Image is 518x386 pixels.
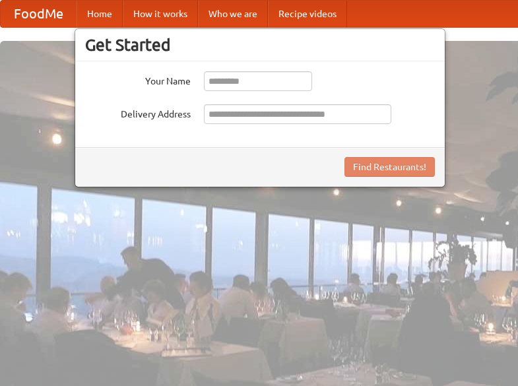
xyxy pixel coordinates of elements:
[85,104,191,121] label: Delivery Address
[85,71,191,88] label: Your Name
[123,1,198,27] a: How it works
[77,1,123,27] a: Home
[268,1,347,27] a: Recipe videos
[198,1,268,27] a: Who we are
[344,157,435,177] button: Find Restaurants!
[85,35,435,55] h3: Get Started
[1,1,77,27] a: FoodMe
